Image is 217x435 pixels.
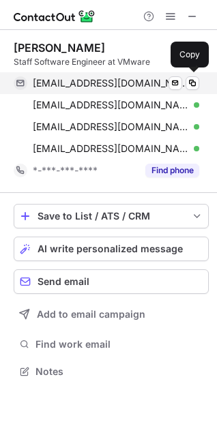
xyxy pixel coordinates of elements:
[14,41,105,55] div: [PERSON_NAME]
[14,302,209,327] button: Add to email campaign
[33,77,189,89] span: [EMAIL_ADDRESS][DOMAIN_NAME]
[14,269,209,294] button: Send email
[33,99,189,111] span: [EMAIL_ADDRESS][DOMAIN_NAME]
[37,309,145,320] span: Add to email campaign
[35,365,203,378] span: Notes
[145,164,199,177] button: Reveal Button
[38,276,89,287] span: Send email
[38,211,185,222] div: Save to List / ATS / CRM
[33,121,189,133] span: [EMAIL_ADDRESS][DOMAIN_NAME]
[14,335,209,354] button: Find work email
[14,237,209,261] button: AI write personalized message
[14,362,209,381] button: Notes
[14,8,96,25] img: ContactOut v5.3.10
[14,204,209,228] button: save-profile-one-click
[14,56,209,68] div: Staff Software Engineer at VMware
[33,142,189,155] span: [EMAIL_ADDRESS][DOMAIN_NAME]
[38,243,183,254] span: AI write personalized message
[35,338,203,350] span: Find work email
